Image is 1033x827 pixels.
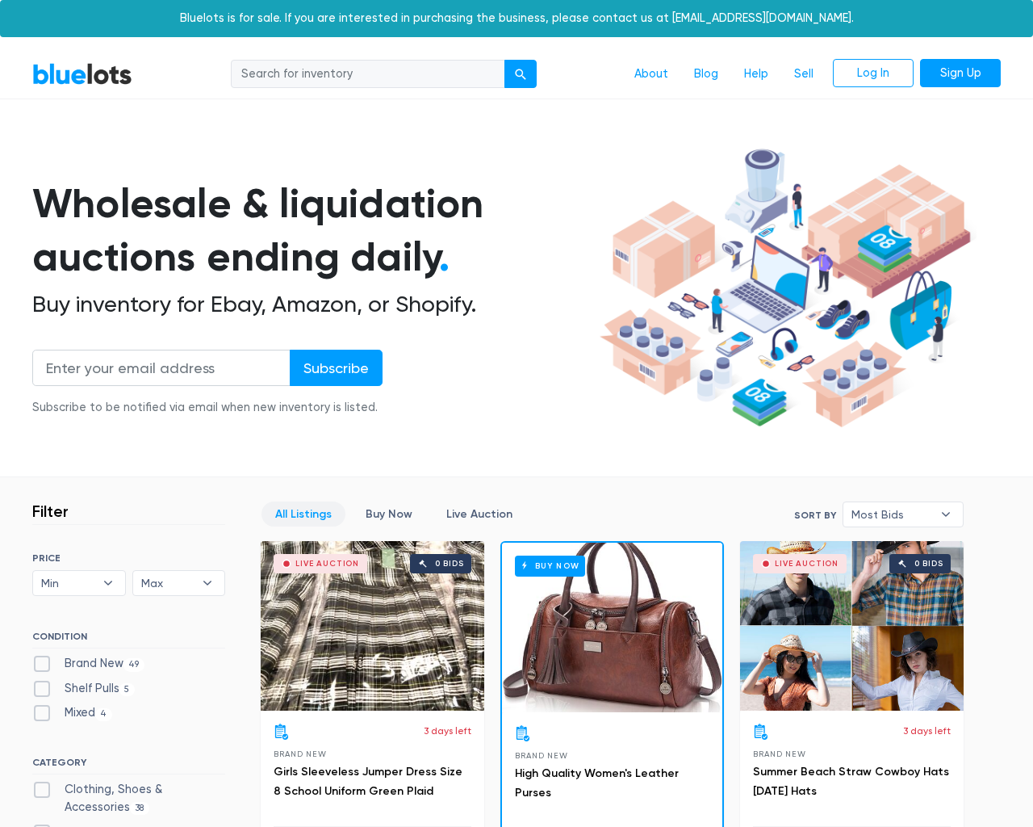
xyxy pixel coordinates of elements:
input: Enter your email address [32,350,291,386]
h6: Buy Now [515,556,585,576]
label: Shelf Pulls [32,680,135,698]
h1: Wholesale & liquidation auctions ending daily [32,177,594,284]
span: Min [41,571,94,595]
a: Live Auction 0 bids [261,541,484,711]
b: ▾ [929,502,963,527]
span: 49 [123,658,144,671]
a: Summer Beach Straw Cowboy Hats [DATE] Hats [753,765,949,798]
span: . [439,233,450,281]
b: ▾ [190,571,224,595]
b: ▾ [91,571,125,595]
span: Max [141,571,194,595]
a: Log In [833,59,914,88]
a: Sell [781,59,826,90]
a: About [621,59,681,90]
input: Subscribe [290,350,383,386]
span: Brand New [274,749,326,758]
a: Live Auction 0 bids [740,541,964,711]
h3: Filter [32,502,69,521]
p: 3 days left [903,724,951,738]
label: Mixed [32,704,112,722]
div: Subscribe to be notified via email when new inventory is listed. [32,399,383,417]
h6: CONDITION [32,631,225,649]
a: All Listings [261,502,345,527]
label: Clothing, Shoes & Accessories [32,781,225,816]
div: Live Auction [775,560,839,568]
input: Search for inventory [231,60,505,89]
p: 3 days left [424,724,471,738]
span: Brand New [753,749,805,758]
label: Brand New [32,655,144,673]
a: Buy Now [352,502,426,527]
span: 5 [119,683,135,696]
div: Live Auction [295,560,359,568]
a: High Quality Women's Leather Purses [515,766,679,800]
a: Help [731,59,781,90]
img: hero-ee84e7d0318cb26816c560f6b4441b76977f77a177738b4e94f68c95b2b83dbb.png [594,141,977,435]
h6: CATEGORY [32,757,225,775]
span: Brand New [515,751,567,760]
div: 0 bids [914,560,943,568]
a: Live Auction [433,502,526,527]
span: 4 [95,708,112,721]
a: BlueLots [32,62,132,86]
h6: PRICE [32,552,225,564]
a: Sign Up [920,59,1001,88]
a: Girls Sleeveless Jumper Dress Size 8 School Uniform Green Plaid [274,765,462,798]
span: Most Bids [851,502,932,527]
a: Blog [681,59,731,90]
a: Buy Now [502,543,722,712]
div: 0 bids [435,560,464,568]
h2: Buy inventory for Ebay, Amazon, or Shopify. [32,291,594,318]
label: Sort By [794,508,836,523]
span: 38 [130,802,149,815]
